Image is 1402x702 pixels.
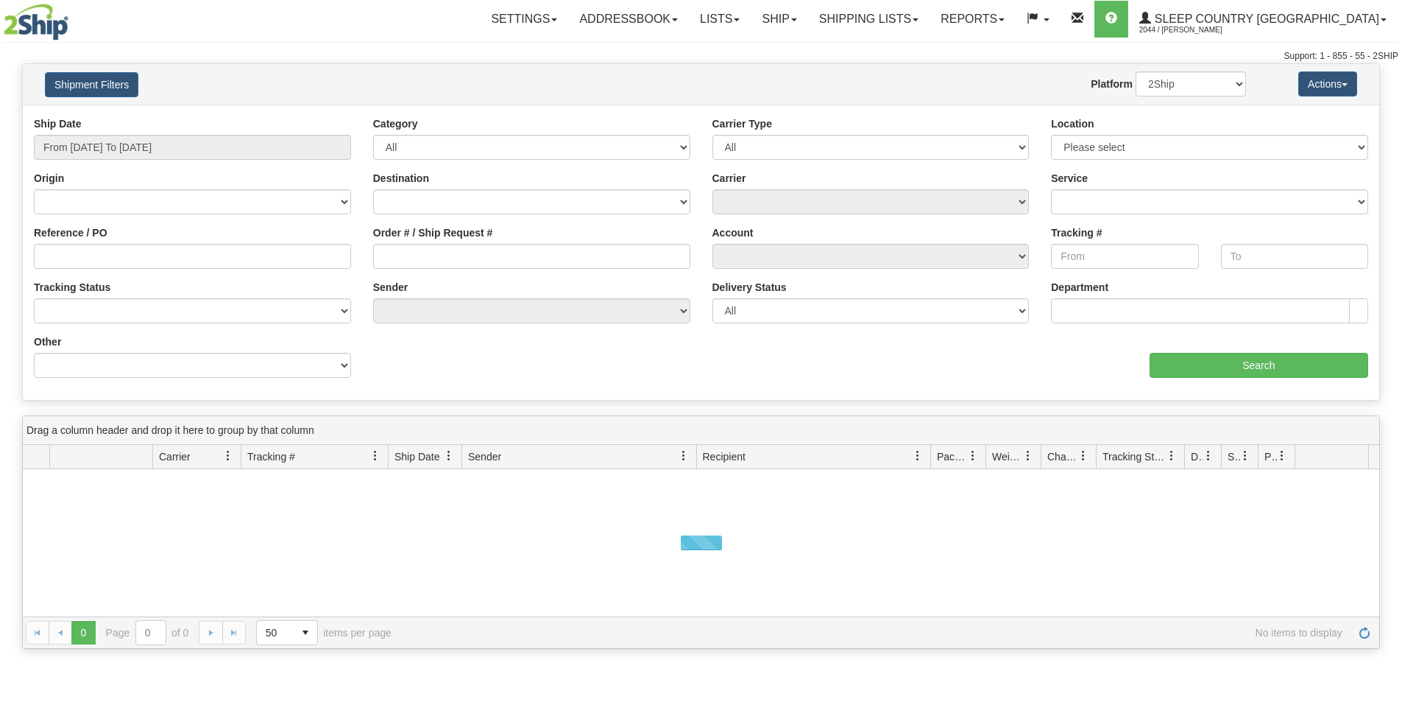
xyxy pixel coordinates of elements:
span: Shipment Issues [1228,449,1240,464]
span: 2044 / [PERSON_NAME] [1139,23,1250,38]
a: Tracking # filter column settings [363,443,388,468]
span: Delivery Status [1191,449,1203,464]
input: From [1051,244,1198,269]
label: Destination [373,171,429,186]
label: Ship Date [34,116,82,131]
a: Reports [930,1,1016,38]
a: Refresh [1353,621,1376,645]
a: Weight filter column settings [1016,443,1041,468]
label: Platform [1091,77,1133,91]
label: Origin [34,171,64,186]
span: Page of 0 [106,620,189,645]
a: Delivery Status filter column settings [1196,443,1221,468]
span: select [294,621,317,645]
a: Addressbook [568,1,689,38]
label: Carrier Type [712,116,772,131]
a: Ship [751,1,807,38]
a: Recipient filter column settings [905,443,930,468]
span: Tracking # [247,449,295,464]
a: Shipping lists [808,1,930,38]
span: Charge [1047,449,1078,464]
a: Carrier filter column settings [216,443,241,468]
span: Recipient [703,449,746,464]
button: Actions [1298,71,1357,96]
span: No items to display [412,627,1342,639]
a: Charge filter column settings [1071,443,1096,468]
a: Ship Date filter column settings [436,443,461,468]
span: items per page [256,620,392,645]
a: Lists [689,1,751,38]
span: Ship Date [394,449,439,464]
a: Sleep Country [GEOGRAPHIC_DATA] 2044 / [PERSON_NAME] [1128,1,1398,38]
label: Service [1051,171,1088,186]
a: Shipment Issues filter column settings [1233,443,1258,468]
span: 50 [266,625,285,640]
iframe: chat widget [1368,275,1401,426]
label: Carrier [712,171,746,186]
label: Order # / Ship Request # [373,225,493,240]
label: Tracking # [1051,225,1102,240]
label: Account [712,225,754,240]
input: To [1221,244,1368,269]
span: Carrier [159,449,191,464]
span: Pickup Status [1264,449,1277,464]
label: Tracking Status [34,280,110,295]
label: Reference / PO [34,225,107,240]
a: Sender filter column settings [671,443,696,468]
label: Sender [373,280,408,295]
div: grid grouping header [23,416,1379,445]
button: Shipment Filters [45,72,138,97]
img: logo2044.jpg [4,4,68,41]
label: Location [1051,116,1094,131]
span: Weight [992,449,1023,464]
a: Settings [480,1,568,38]
span: Page sizes drop down [256,620,318,645]
a: Packages filter column settings [960,443,985,468]
label: Department [1051,280,1108,295]
label: Other [34,334,61,349]
span: Sleep Country [GEOGRAPHIC_DATA] [1151,13,1379,25]
div: Support: 1 - 855 - 55 - 2SHIP [4,50,1398,63]
span: Tracking Status [1102,449,1166,464]
span: Packages [937,449,968,464]
span: Page 0 [71,621,95,645]
label: Delivery Status [712,280,787,295]
span: Sender [468,449,501,464]
a: Tracking Status filter column settings [1159,443,1184,468]
input: Search [1150,353,1368,378]
label: Category [373,116,418,131]
a: Pickup Status filter column settings [1270,443,1295,468]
